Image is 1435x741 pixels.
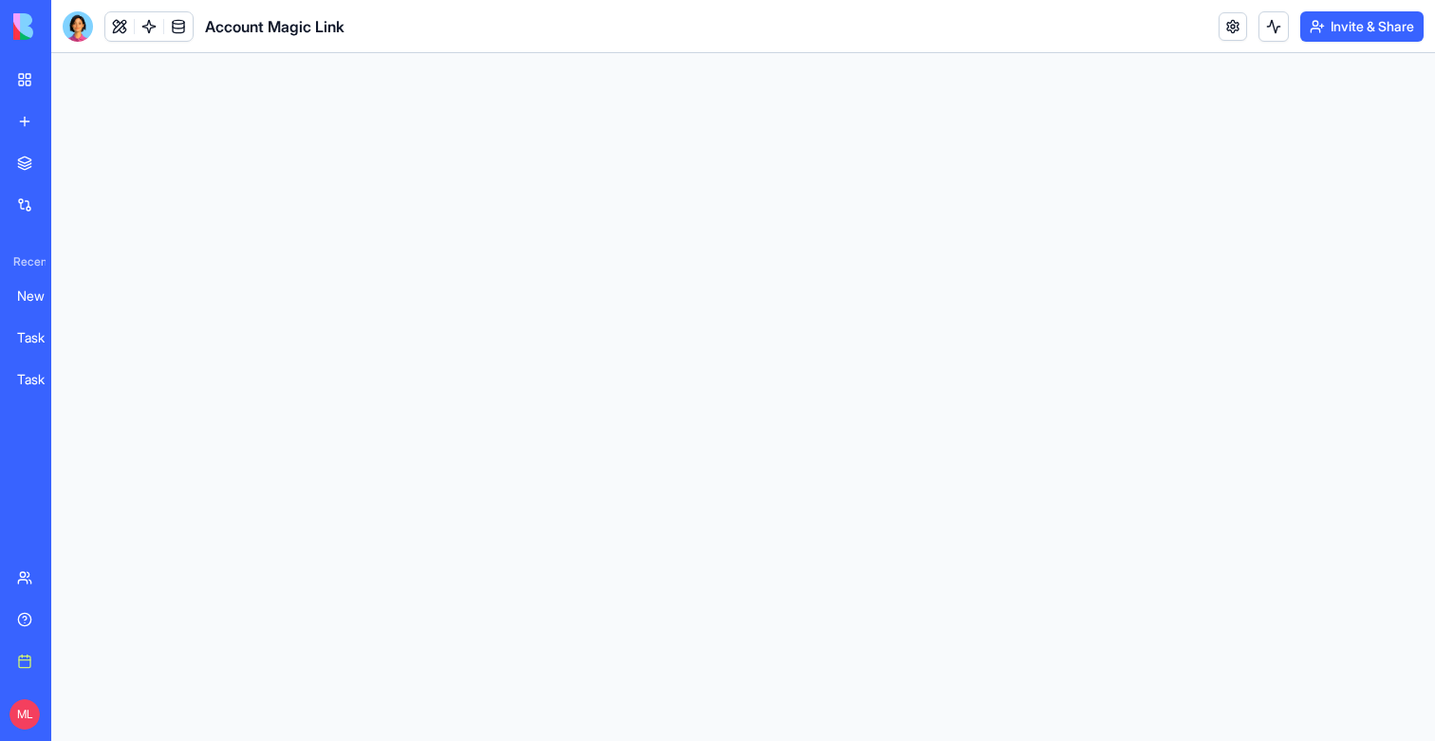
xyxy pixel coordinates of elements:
[6,361,82,398] a: TaskMaster Pro
[6,277,82,315] a: New App
[17,370,70,389] div: TaskMaster Pro
[6,254,46,269] span: Recent
[9,699,40,730] span: ML
[1300,11,1424,42] button: Invite & Share
[13,13,131,40] img: logo
[17,328,70,347] div: TaskMaster Pro
[6,319,82,357] a: TaskMaster Pro
[17,287,70,306] div: New App
[205,15,345,38] span: Account Magic Link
